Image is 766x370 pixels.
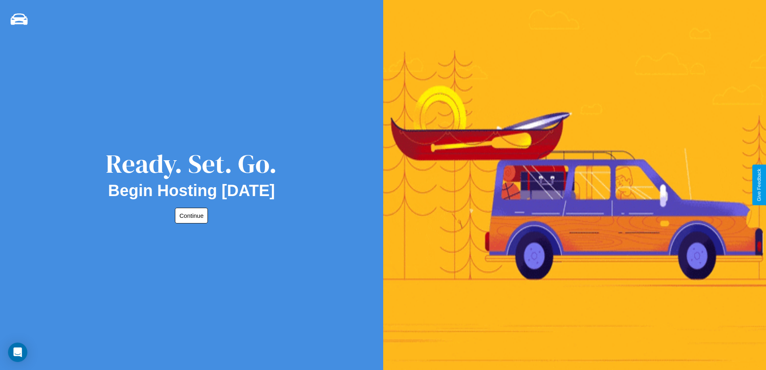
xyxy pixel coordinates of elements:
div: Give Feedback [756,169,762,201]
button: Continue [175,208,208,223]
h2: Begin Hosting [DATE] [108,182,275,200]
div: Open Intercom Messenger [8,343,27,362]
div: Ready. Set. Go. [106,146,277,182]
